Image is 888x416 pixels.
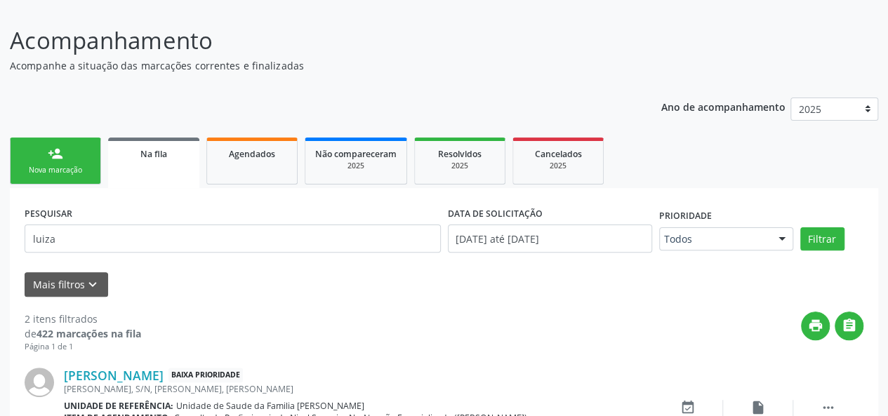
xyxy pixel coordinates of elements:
[48,146,63,161] div: person_add
[37,327,141,340] strong: 422 marcações na fila
[25,203,72,224] label: PESQUISAR
[664,232,764,246] span: Todos
[85,277,100,293] i: keyboard_arrow_down
[680,400,696,415] i: event_available
[64,400,173,412] b: Unidade de referência:
[659,206,712,227] label: Prioridade
[448,203,543,224] label: DATA DE SOLICITAÇÃO
[801,311,830,340] button: print
[425,161,495,171] div: 2025
[168,368,243,382] span: Baixa Prioridade
[10,23,618,58] p: Acompanhamento
[25,326,141,341] div: de
[535,148,582,160] span: Cancelados
[842,318,857,333] i: 
[821,400,836,415] i: 
[25,311,141,326] div: 2 itens filtrados
[315,148,397,160] span: Não compareceram
[176,400,364,412] span: Unidade de Saude da Familia [PERSON_NAME]
[64,368,164,383] a: [PERSON_NAME]
[750,400,766,415] i: insert_drive_file
[315,161,397,171] div: 2025
[661,98,786,115] p: Ano de acompanhamento
[438,148,482,160] span: Resolvidos
[64,383,653,395] div: [PERSON_NAME], S/N, [PERSON_NAME], [PERSON_NAME]
[835,311,863,340] button: 
[25,341,141,353] div: Página 1 de 1
[20,165,91,175] div: Nova marcação
[25,272,108,297] button: Mais filtroskeyboard_arrow_down
[25,224,441,253] input: Nome, CNS
[140,148,167,160] span: Na fila
[808,318,823,333] i: print
[523,161,593,171] div: 2025
[10,58,618,73] p: Acompanhe a situação das marcações correntes e finalizadas
[229,148,275,160] span: Agendados
[448,224,652,253] input: Selecione um intervalo
[800,227,844,251] button: Filtrar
